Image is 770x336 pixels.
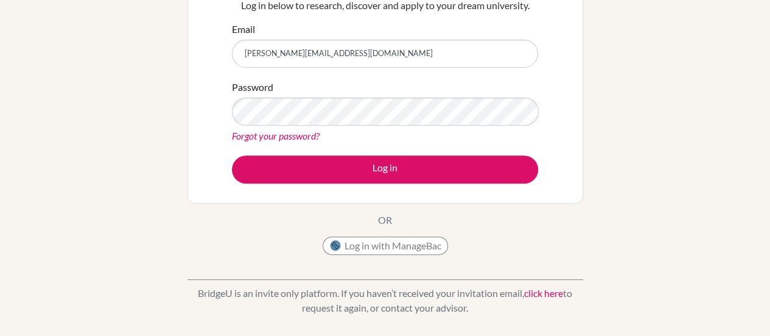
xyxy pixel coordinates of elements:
button: Log in with ManageBac [323,237,448,255]
label: Password [232,80,273,95]
p: BridgeU is an invite only platform. If you haven’t received your invitation email, to request it ... [187,286,583,315]
a: Forgot your password? [232,130,320,141]
a: click here [524,287,563,299]
button: Log in [232,155,538,184]
label: Email [232,22,255,37]
p: OR [378,213,392,227]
